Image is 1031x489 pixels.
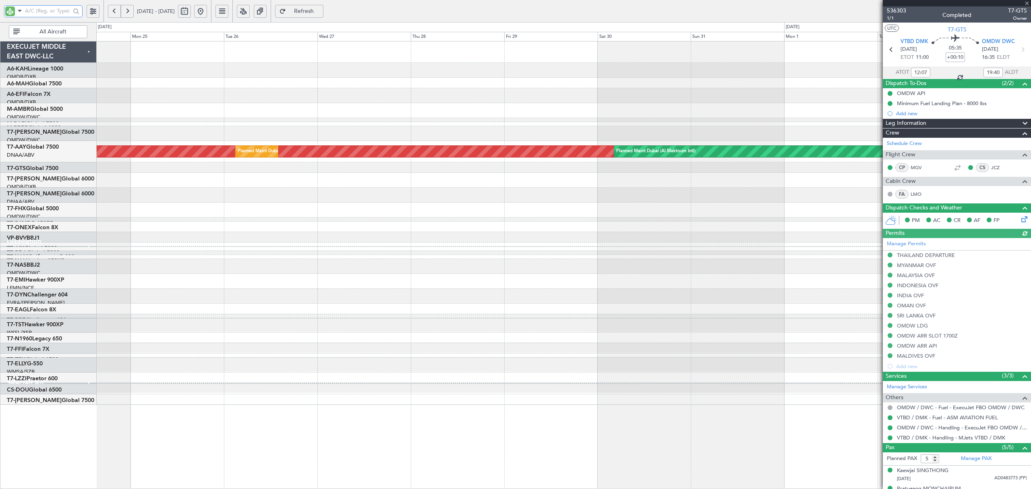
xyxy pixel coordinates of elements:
div: Add new [896,110,1027,117]
span: ALDT [1005,68,1018,77]
a: T7-P1MPG-650ER [7,221,54,226]
a: T7-FFIFalcon 7X [7,346,50,352]
label: Planned PAX [887,455,917,463]
span: [DATE] [982,46,998,54]
span: AF [974,217,980,225]
span: Cabin Crew [886,177,916,186]
span: T7-XAM [7,254,28,260]
span: T7-XAL [7,258,26,264]
span: T7-FFI [7,346,23,352]
a: OMDW/DWC [7,137,40,144]
span: T7-TRX [7,357,26,363]
span: T7-N1960 [7,336,32,342]
div: Sun 31 [691,32,784,41]
span: M-RAFI [7,121,26,127]
span: [DATE] [897,476,911,482]
a: T7-BREChallenger 604 [7,317,66,323]
span: T7-ONEX [7,225,32,230]
span: T7-AIX [7,246,25,251]
span: Dispatch Checks and Weather [886,203,962,213]
span: Pax [886,443,894,452]
a: WSSL/XSP [7,329,32,336]
span: M-AMBR [7,106,30,112]
a: WMSA/SZB [7,368,35,375]
span: 05:35 [949,44,962,52]
span: T7-BDA [7,250,27,256]
span: T7-[PERSON_NAME] [7,176,62,182]
div: Tue 2 [878,32,971,41]
span: T7-NAS [7,262,27,268]
span: T7-[PERSON_NAME] [7,129,62,135]
span: 11:00 [916,54,929,62]
span: 1/1 [887,15,906,22]
button: UTC [885,25,899,32]
div: FA [895,190,909,199]
a: CS-DOUGlobal 6500 [7,387,62,393]
a: T7-ELLYG-550 [7,361,43,367]
span: PM [912,217,920,225]
a: T7-ONEXFalcon 8X [7,225,58,230]
span: AC [933,217,940,225]
a: A6-MAHGlobal 7500 [7,81,62,87]
a: T7-N1960Legacy 650 [7,336,62,342]
span: T7-FHX [7,206,26,211]
span: Leg Information [886,119,926,128]
a: T7-TSTHawker 900XP [7,322,64,327]
span: T7-EAGL [7,307,30,313]
a: VP-BVVBBJ1 [7,235,40,241]
span: Others [886,393,903,402]
a: LMO [911,191,929,198]
a: OMDB/DXB [7,73,36,81]
a: OMDB/DXB [7,99,36,106]
span: CR [954,217,961,225]
span: VTBD DMK [901,38,928,46]
a: T7-XALHawker 850XP [7,258,65,264]
a: MGV [911,164,929,171]
a: DNAA/ABV [7,151,34,159]
div: Kaewjai SINGTHONG [897,467,948,475]
div: Thu 28 [411,32,504,41]
a: EVRA/[PERSON_NAME] [7,299,65,307]
a: OMDW/DWC [7,269,40,277]
a: T7-EMIHawker 900XP [7,277,64,283]
a: LFMN/NCE [7,284,34,292]
a: OMDW / DWC - Fuel - ExecuJet FBO OMDW / DWC [897,404,1025,411]
a: T7-EAGLFalcon 8X [7,307,56,313]
a: M-RRRRGlobal 6000 [7,125,61,131]
a: T7-[PERSON_NAME]Global 7500 [7,129,94,135]
span: ELDT [997,54,1010,62]
a: M-RAFIGlobal 7500 [7,121,59,127]
div: Tue 26 [224,32,317,41]
a: T7-[PERSON_NAME]Global 6000 [7,176,94,182]
a: T7-FHXGlobal 5000 [7,206,59,211]
a: T7-[PERSON_NAME]Global 6000 [7,191,94,197]
span: T7-DYN [7,292,27,298]
span: T7-GTS [7,166,26,171]
a: OMDW/DWC [7,213,40,220]
span: M-RRRR [7,125,28,131]
a: OMDB/DXB [7,183,36,191]
span: Services [886,372,907,381]
div: Planned Maint Dubai (Al Maktoum Intl) [616,145,696,157]
span: [DATE] [901,46,917,54]
a: Manage PAX [961,455,992,463]
span: Owner [1008,15,1027,22]
a: OMDW/DWC [7,114,40,121]
a: JCZ [991,164,1009,171]
a: Schedule Crew [887,140,922,148]
span: 16:35 [982,54,995,62]
a: VTBD / DMK - Handling - MJets VTBD / DMK [897,434,1005,441]
span: T7-[PERSON_NAME] [7,398,62,403]
a: OMDW / DWC - Handling - ExecuJet FBO OMDW / DWC [897,424,1027,431]
div: Mon 25 [130,32,224,41]
a: T7-NASBBJ2 [7,262,40,268]
a: M-AMBRGlobal 5000 [7,106,63,112]
a: DNAA/ABV [7,198,34,205]
div: Wed 27 [317,32,411,41]
div: [DATE] [98,24,112,31]
div: [DATE] [786,24,799,31]
span: (5/5) [1002,443,1014,452]
span: OMDW DWC [982,38,1015,46]
a: T7-BDAGlobal 5000 [7,250,60,256]
span: T7-GTS [948,25,967,34]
